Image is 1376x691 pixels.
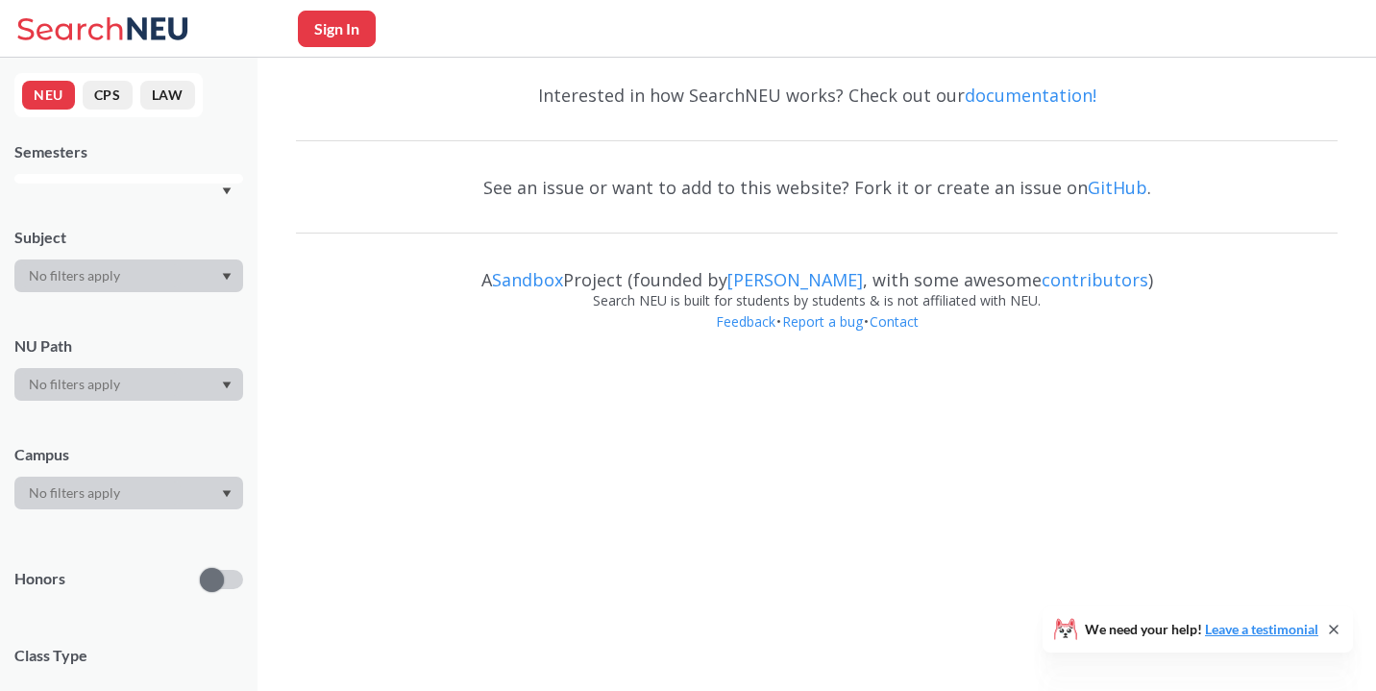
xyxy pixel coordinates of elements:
[222,187,232,195] svg: Dropdown arrow
[14,568,65,590] p: Honors
[781,312,864,331] a: Report a bug
[14,227,243,248] div: Subject
[222,490,232,498] svg: Dropdown arrow
[492,268,563,291] a: Sandbox
[715,312,776,331] a: Feedback
[14,368,243,401] div: Dropdown arrow
[222,273,232,281] svg: Dropdown arrow
[1042,268,1148,291] a: contributors
[83,81,133,110] button: CPS
[296,311,1338,361] div: • •
[14,335,243,357] div: NU Path
[14,444,243,465] div: Campus
[296,67,1338,123] div: Interested in how SearchNEU works? Check out our
[296,160,1338,215] div: See an issue or want to add to this website? Fork it or create an issue on .
[1205,621,1318,637] a: Leave a testimonial
[1085,623,1318,636] span: We need your help!
[14,141,243,162] div: Semesters
[140,81,195,110] button: LAW
[22,81,75,110] button: NEU
[296,252,1338,290] div: A Project (founded by , with some awesome )
[14,259,243,292] div: Dropdown arrow
[1088,176,1147,199] a: GitHub
[14,645,243,666] span: Class Type
[869,312,920,331] a: Contact
[296,290,1338,311] div: Search NEU is built for students by students & is not affiliated with NEU.
[298,11,376,47] button: Sign In
[222,382,232,389] svg: Dropdown arrow
[965,84,1096,107] a: documentation!
[727,268,863,291] a: [PERSON_NAME]
[14,477,243,509] div: Dropdown arrow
